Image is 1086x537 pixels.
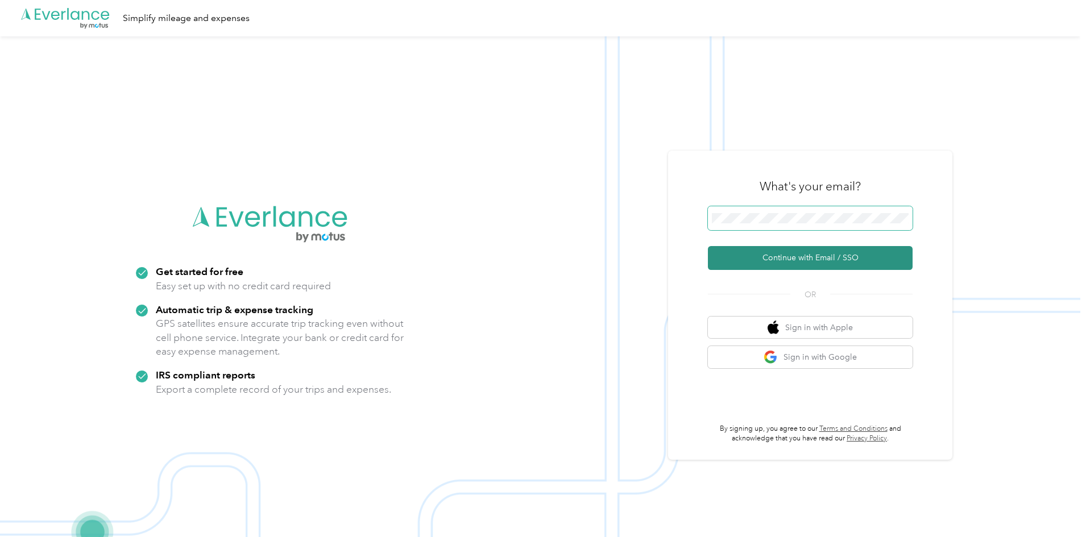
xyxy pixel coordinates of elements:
[156,303,313,315] strong: Automatic trip & expense tracking
[708,317,913,339] button: apple logoSign in with Apple
[156,382,391,397] p: Export a complete record of your trips and expenses.
[790,289,830,301] span: OR
[156,317,404,359] p: GPS satellites ensure accurate trip tracking even without cell phone service. Integrate your bank...
[847,434,887,443] a: Privacy Policy
[768,320,779,335] img: apple logo
[708,424,913,444] p: By signing up, you agree to our and acknowledge that you have read our .
[156,369,255,381] strong: IRS compliant reports
[764,350,778,364] img: google logo
[760,178,861,194] h3: What's your email?
[156,279,331,293] p: Easy set up with no credit card required
[708,346,913,368] button: google logoSign in with Google
[123,11,250,26] div: Simplify mileage and expenses
[708,246,913,270] button: Continue with Email / SSO
[819,424,888,433] a: Terms and Conditions
[156,265,243,277] strong: Get started for free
